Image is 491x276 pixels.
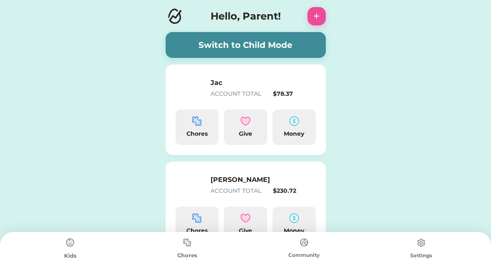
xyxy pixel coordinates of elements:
div: Chores [129,251,245,260]
h6: Jac [211,78,294,88]
button: Switch to Child Mode [166,32,326,58]
img: type%3Dchores%2C%20state%3Ddefault.svg [413,234,429,251]
img: money-cash-dollar-coin--accounting-billing-payment-cash-coin-currency-money-finance.svg [289,116,299,126]
img: yH5BAEAAAAALAAAAAABAAEAAAIBRAA7 [176,75,202,101]
img: type%3Dchores%2C%20state%3Ddefault.svg [296,234,312,251]
img: interface-favorite-heart--reward-social-rating-media-heart-it-like-favorite-love.svg [241,116,250,126]
h4: Hello, Parent! [211,9,281,24]
div: ACCOUNT TOTAL [211,186,270,195]
div: Settings [362,252,479,259]
img: Logo.svg [166,7,184,25]
img: programming-module-puzzle-1--code-puzzle-module-programming-plugin-piece.svg [192,213,202,223]
img: programming-module-puzzle-1--code-puzzle-module-programming-plugin-piece.svg [192,116,202,126]
div: Chores [179,129,216,138]
div: $78.37 [273,90,316,98]
div: Money [276,129,312,138]
img: yH5BAEAAAAALAAAAAABAAEAAAIBRAA7 [176,172,202,198]
img: interface-favorite-heart--reward-social-rating-media-heart-it-like-favorite-love.svg [241,213,250,223]
div: Money [276,226,312,235]
img: money-cash-dollar-coin--accounting-billing-payment-cash-coin-currency-money-finance.svg [289,213,299,223]
div: Give [227,226,264,235]
button: + [307,7,326,25]
h6: [PERSON_NAME] [211,175,294,185]
div: Chores [179,226,216,235]
div: ACCOUNT TOTAL [211,90,270,98]
img: type%3Dchores%2C%20state%3Ddefault.svg [62,234,79,251]
div: Give [227,129,264,138]
div: Community [245,251,362,259]
img: type%3Dchores%2C%20state%3Ddefault.svg [179,234,196,251]
div: $230.72 [273,186,316,195]
div: Kids [12,252,129,260]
